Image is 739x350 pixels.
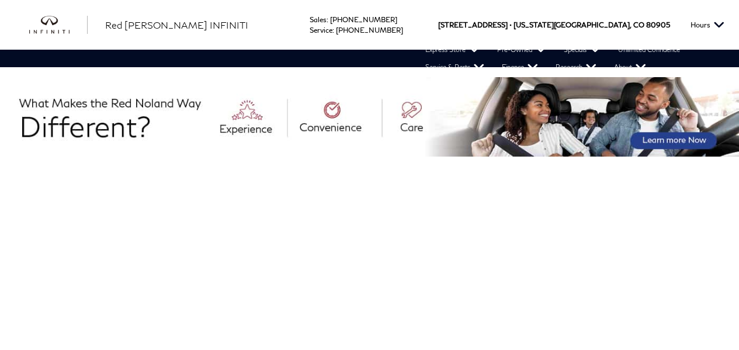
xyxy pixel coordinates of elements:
a: Pre-Owned [488,41,555,58]
a: Finance [493,58,547,76]
nav: Main Navigation [12,41,739,76]
span: Service [310,26,332,34]
span: Sales [310,15,327,24]
a: Red [PERSON_NAME] INFINITI [105,18,248,32]
a: Unlimited Confidence [609,41,689,58]
a: Service & Parts [417,58,493,76]
a: Specials [555,41,609,58]
a: [PHONE_NUMBER] [336,26,403,34]
span: : [327,15,328,24]
a: infiniti [29,16,88,34]
a: Research [547,58,605,76]
span: Red [PERSON_NAME] INFINITI [105,19,248,30]
a: Express Store [417,41,488,58]
a: [STREET_ADDRESS] • [US_STATE][GEOGRAPHIC_DATA], CO 80905 [438,20,670,29]
a: [PHONE_NUMBER] [330,15,397,24]
img: INFINITI [29,16,88,34]
span: : [332,26,334,34]
a: About [605,58,655,76]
